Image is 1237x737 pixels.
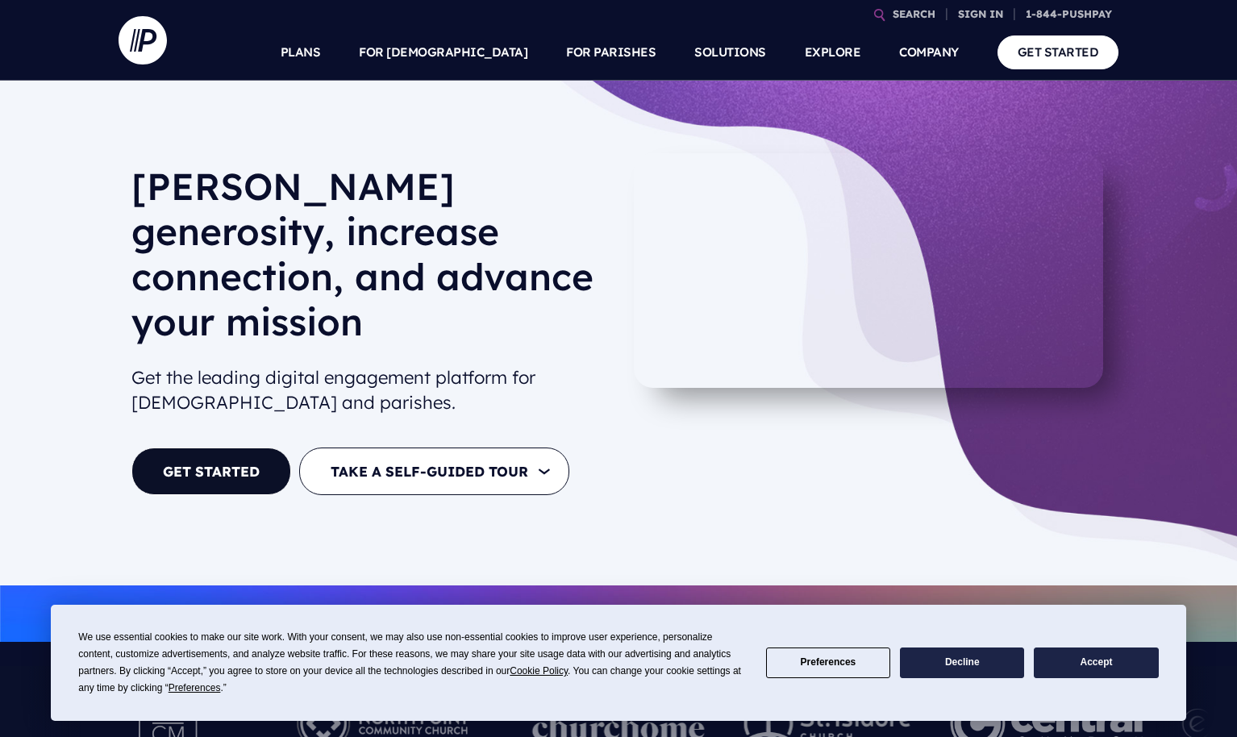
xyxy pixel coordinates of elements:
h1: [PERSON_NAME] generosity, increase connection, and advance your mission [131,164,606,357]
a: EXPLORE [805,24,861,81]
a: PLANS [281,24,321,81]
button: TAKE A SELF-GUIDED TOUR [299,448,569,495]
a: GET STARTED [131,448,291,495]
button: Accept [1034,647,1158,679]
span: Cookie Policy [510,665,568,677]
button: Preferences [766,647,890,679]
a: SOLUTIONS [694,24,766,81]
span: Preferences [169,682,221,693]
div: Cookie Consent Prompt [51,605,1186,721]
div: We use essential cookies to make our site work. With your consent, we may also use non-essential ... [78,629,746,697]
a: COMPANY [899,24,959,81]
a: FOR PARISHES [566,24,656,81]
h2: Get the leading digital engagement platform for [DEMOGRAPHIC_DATA] and parishes. [131,359,606,422]
p: Catch up on our major AI announcements and [131,596,1106,632]
a: GET STARTED [998,35,1119,69]
a: FOR [DEMOGRAPHIC_DATA] [359,24,527,81]
button: Decline [900,647,1024,679]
